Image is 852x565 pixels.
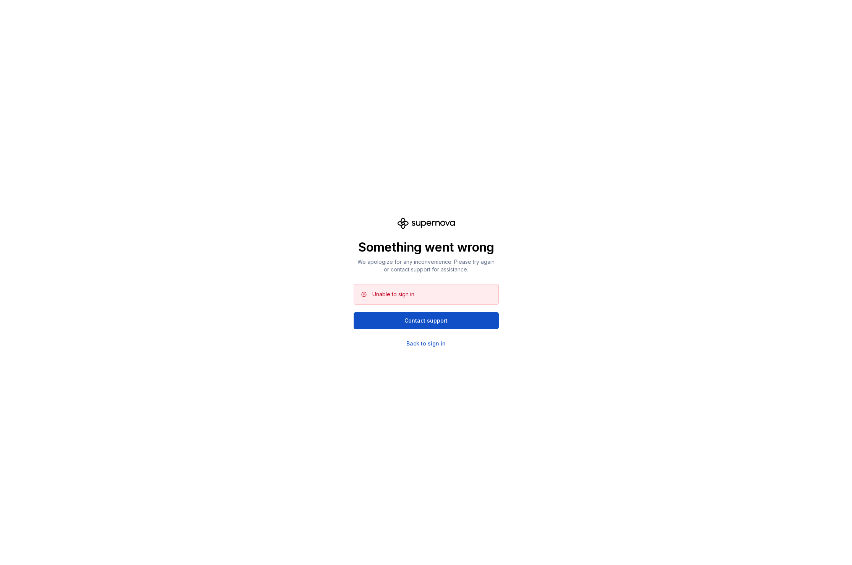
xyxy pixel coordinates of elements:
[354,240,499,255] p: Something went wrong
[406,340,446,347] a: Back to sign in
[404,317,448,324] span: Contact support
[372,291,415,298] div: Unable to sign in.
[354,312,499,329] button: Contact support
[354,258,499,273] p: We apologize for any inconvenience. Please try again or contact support for assistance.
